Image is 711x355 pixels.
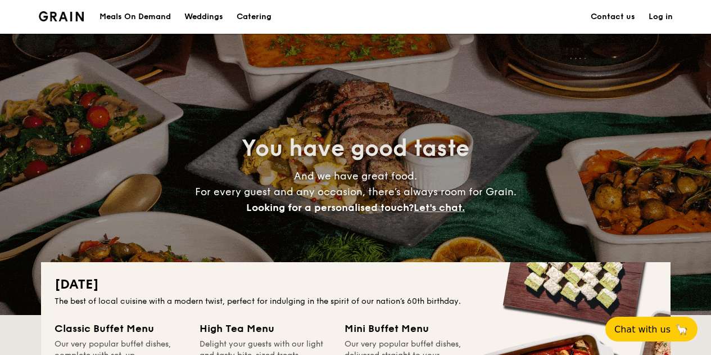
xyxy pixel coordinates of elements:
h2: [DATE] [55,276,657,294]
img: Grain [39,11,84,21]
div: High Tea Menu [200,321,331,336]
div: Classic Buffet Menu [55,321,186,336]
span: You have good taste [242,135,469,162]
a: Logotype [39,11,84,21]
span: And we have great food. For every guest and any occasion, there’s always room for Grain. [195,170,517,214]
button: Chat with us🦙 [605,317,698,341]
div: The best of local cuisine with a modern twist, perfect for indulging in the spirit of our nation’... [55,296,657,307]
span: 🦙 [675,323,689,336]
span: Looking for a personalised touch? [246,201,414,214]
span: Let's chat. [414,201,465,214]
div: Mini Buffet Menu [345,321,476,336]
span: Chat with us [614,324,671,335]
